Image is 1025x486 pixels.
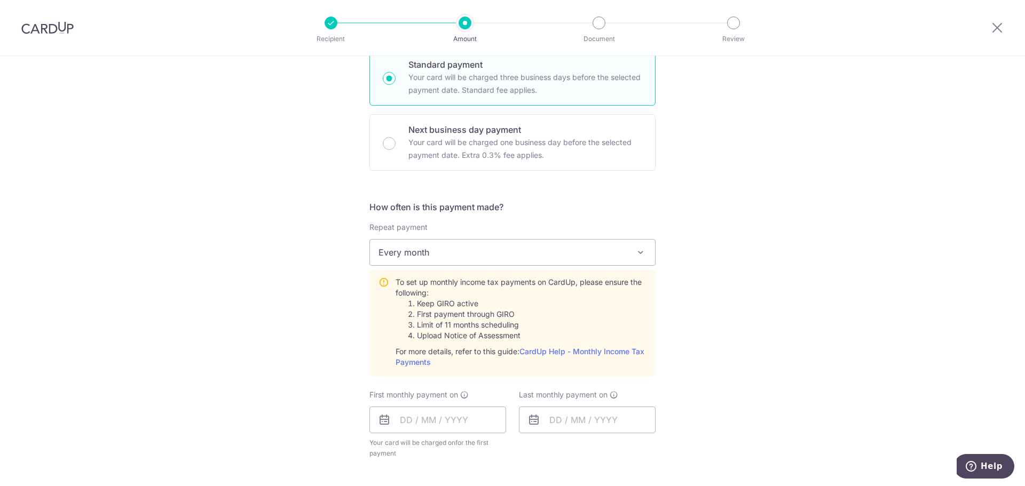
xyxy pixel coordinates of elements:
[408,123,642,136] p: Next business day payment
[559,34,638,44] p: Document
[957,454,1014,481] iframe: Opens a widget where you can find more information
[370,240,655,265] span: Every month
[369,437,506,459] span: Your card will be charged on
[519,389,608,400] span: Last monthly payment on
[519,407,656,433] input: DD / MM / YYYY
[369,222,428,233] label: Repeat payment
[417,298,646,309] li: Keep GIRO active
[425,34,504,44] p: Amount
[291,34,370,44] p: Recipient
[408,58,642,71] p: Standard payment
[21,21,74,34] img: CardUp
[417,330,646,341] li: Upload Notice of Assessment
[694,34,773,44] p: Review
[369,201,656,213] h5: How often is this payment made?
[408,136,642,162] p: Your card will be charged one business day before the selected payment date. Extra 0.3% fee applies.
[417,320,646,330] li: Limit of 11 months scheduling
[396,347,644,367] a: CardUp Help - Monthly Income Tax Payments
[417,309,646,320] li: First payment through GIRO
[396,277,646,368] div: To set up monthly income tax payments on CardUp, please ensure the following: For more details, r...
[369,239,656,266] span: Every month
[369,389,458,400] span: First monthly payment on
[369,407,506,433] input: DD / MM / YYYY
[408,71,642,97] p: Your card will be charged three business days before the selected payment date. Standard fee appl...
